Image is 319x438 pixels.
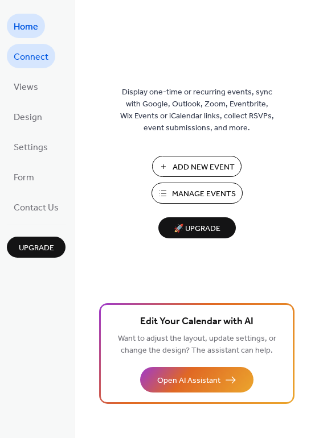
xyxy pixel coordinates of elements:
[173,162,235,173] span: Add New Event
[14,199,59,217] span: Contact Us
[172,188,236,200] span: Manage Events
[118,331,276,358] span: Want to adjust the layout, update settings, or change the design? The assistant can help.
[152,156,242,177] button: Add New Event
[14,109,42,126] span: Design
[14,18,38,36] span: Home
[7,14,45,38] a: Home
[140,367,253,392] button: Open AI Assistant
[14,78,38,96] span: Views
[7,164,41,189] a: Form
[7,134,55,159] a: Settings
[14,139,48,156] span: Settings
[14,169,34,187] span: Form
[7,74,45,98] a: Views
[120,86,274,134] span: Display one-time or recurring events, sync with Google, Outlook, Zoom, Eventbrite, Wix Events or ...
[7,195,66,219] a: Contact Us
[19,242,54,254] span: Upgrade
[14,48,48,66] span: Connect
[7,237,66,258] button: Upgrade
[7,104,49,129] a: Design
[157,375,220,387] span: Open AI Assistant
[140,314,253,330] span: Edit Your Calendar with AI
[7,44,55,68] a: Connect
[165,221,229,237] span: 🚀 Upgrade
[158,217,236,238] button: 🚀 Upgrade
[152,183,243,204] button: Manage Events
